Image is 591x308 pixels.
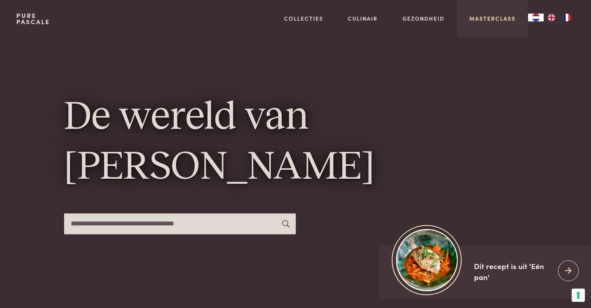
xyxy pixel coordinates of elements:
button: Uw voorkeuren voor toestemming voor trackingtechnologieën [572,289,585,302]
img: https://admin.purepascale.com/wp-content/uploads/2025/08/home_recept_link.jpg [396,229,458,291]
a: Collecties [284,14,323,23]
a: NL [528,14,544,21]
aside: Language selected: Nederlands [528,14,575,21]
ul: Language list [544,14,575,21]
a: PurePascale [16,12,50,25]
div: Dit recept is uit 'Eén pan' [474,260,552,283]
div: Language [528,14,544,21]
a: Culinair [348,14,378,23]
a: Masterclass [469,14,516,23]
a: EN [544,14,559,21]
h1: De wereld van [PERSON_NAME] [64,93,527,193]
a: Gezondheid [403,14,445,23]
a: https://admin.purepascale.com/wp-content/uploads/2025/08/home_recept_link.jpg Dit recept is uit '... [379,245,591,298]
a: FR [559,14,575,21]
